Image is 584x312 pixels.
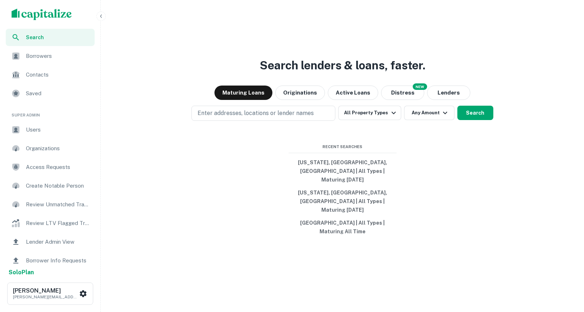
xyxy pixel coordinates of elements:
[26,256,90,265] span: Borrower Info Requests
[6,104,95,121] li: Super Admin
[260,57,425,74] h3: Search lenders & loans, faster.
[289,186,397,216] button: [US_STATE], [GEOGRAPHIC_DATA], [GEOGRAPHIC_DATA] | All Types | Maturing [DATE]
[26,125,90,134] span: Users
[6,47,95,65] a: Borrowers
[9,269,34,276] strong: Solo Plan
[548,254,584,289] iframe: Chat Widget
[26,144,90,153] span: Organizations
[26,238,90,246] span: Lender Admin View
[26,70,90,79] span: Contacts
[26,219,90,228] span: Review LTV Flagged Transactions
[6,177,95,194] a: Create Notable Person
[26,182,90,190] span: Create Notable Person
[381,86,424,100] button: Search distressed loans with lien and other non-mortgage details.
[427,86,470,100] button: Lenders
[289,144,397,150] span: Recent Searches
[404,106,454,120] button: Any Amount
[6,85,95,102] a: Saved
[12,9,72,20] img: capitalize-logo.png
[289,216,397,238] button: [GEOGRAPHIC_DATA] | All Types | Maturing All Time
[6,233,95,251] a: Lender Admin View
[26,89,90,98] span: Saved
[6,29,95,46] a: Search
[6,66,95,83] a: Contacts
[6,196,95,213] a: Review Unmatched Transactions
[275,86,325,100] button: Originations
[6,159,95,176] a: Access Requests
[6,252,95,269] a: Borrower Info Requests
[26,33,90,41] span: Search
[6,121,95,138] a: Users
[338,106,401,120] button: All Property Types
[26,52,90,60] span: Borrowers
[26,200,90,209] span: Review Unmatched Transactions
[6,215,95,232] a: Review LTV Flagged Transactions
[457,106,493,120] button: Search
[214,86,272,100] button: Maturing Loans
[191,106,335,121] button: Enter addresses, locations or lender names
[9,268,34,277] a: SoloPlan
[13,294,78,300] p: [PERSON_NAME][EMAIL_ADDRESS][PERSON_NAME][DOMAIN_NAME]
[198,109,314,118] p: Enter addresses, locations or lender names
[7,283,93,305] button: [PERSON_NAME][PERSON_NAME][EMAIL_ADDRESS][PERSON_NAME][DOMAIN_NAME]
[289,156,397,186] button: [US_STATE], [GEOGRAPHIC_DATA], [GEOGRAPHIC_DATA] | All Types | Maturing [DATE]
[413,83,427,90] div: NEW
[13,288,78,294] h6: [PERSON_NAME]
[328,86,378,100] button: Active Loans
[6,140,95,157] a: Organizations
[26,163,90,171] span: Access Requests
